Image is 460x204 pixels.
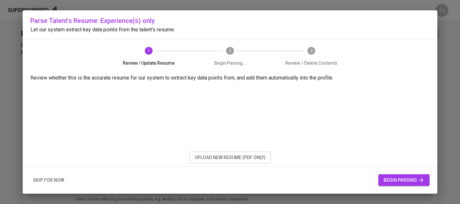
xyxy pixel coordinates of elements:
span: Review / Delete Contents [273,60,349,66]
span: upload new resume (pdf only) [195,154,266,162]
button: upload new resume (pdf only) [190,152,271,164]
h6: Parse Talent's Resume: Experience(s) only [30,16,430,26]
text: 2 [229,48,231,53]
span: Begin Parsing... [192,60,268,66]
p: Review whether this is the accurate resume for our system to extract key data points from, and ad... [30,74,430,82]
button: skip for now [30,174,67,186]
span: begin parsing [384,176,424,184]
p: Let our system extract key data points from the talent's resume. [30,26,430,34]
span: Review / Update Resume [111,60,187,66]
text: 1 [148,48,150,53]
text: 3 [310,48,312,53]
button: begin parsing [378,174,430,186]
span: skip for now [33,176,64,184]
